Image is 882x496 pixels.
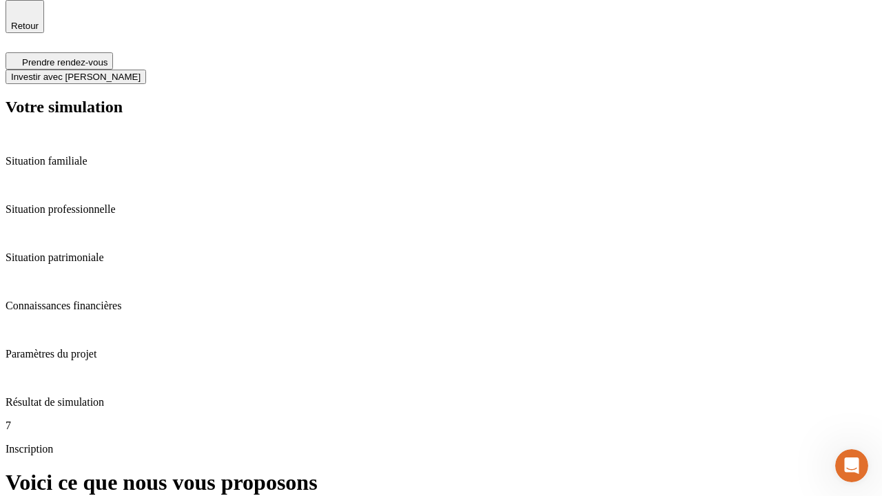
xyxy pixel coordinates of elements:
iframe: Intercom live chat [835,449,868,482]
span: Prendre rendez-vous [22,57,107,68]
p: Résultat de simulation [6,396,876,409]
h1: Voici ce que nous vous proposons [6,470,876,495]
p: Inscription [6,443,876,455]
button: Prendre rendez-vous [6,52,113,70]
p: Paramètres du projet [6,348,876,360]
button: Investir avec [PERSON_NAME] [6,70,146,84]
p: Connaissances financières [6,300,876,312]
h2: Votre simulation [6,98,876,116]
p: Situation patrimoniale [6,251,876,264]
p: Situation professionnelle [6,203,876,216]
span: Retour [11,21,39,31]
p: Situation familiale [6,155,876,167]
span: Investir avec [PERSON_NAME] [11,72,141,82]
p: 7 [6,420,876,432]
